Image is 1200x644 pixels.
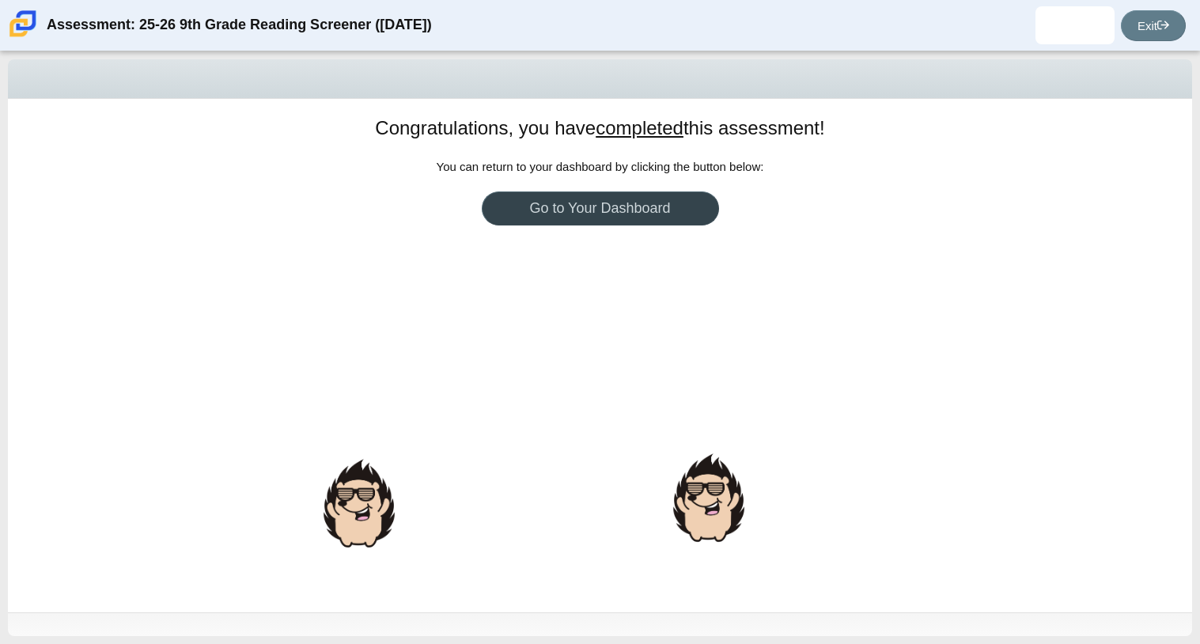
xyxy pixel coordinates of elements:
a: Carmen School of Science & Technology [6,29,40,43]
a: Exit [1121,10,1186,41]
div: Assessment: 25-26 9th Grade Reading Screener ([DATE]) [47,6,432,44]
a: Go to Your Dashboard [482,191,719,225]
span: You can return to your dashboard by clicking the button below: [437,160,764,173]
img: Carmen School of Science & Technology [6,7,40,40]
u: completed [596,117,683,138]
h1: Congratulations, you have this assessment! [375,115,824,142]
img: taniqua.raddle.1cNmLy [1062,13,1088,38]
